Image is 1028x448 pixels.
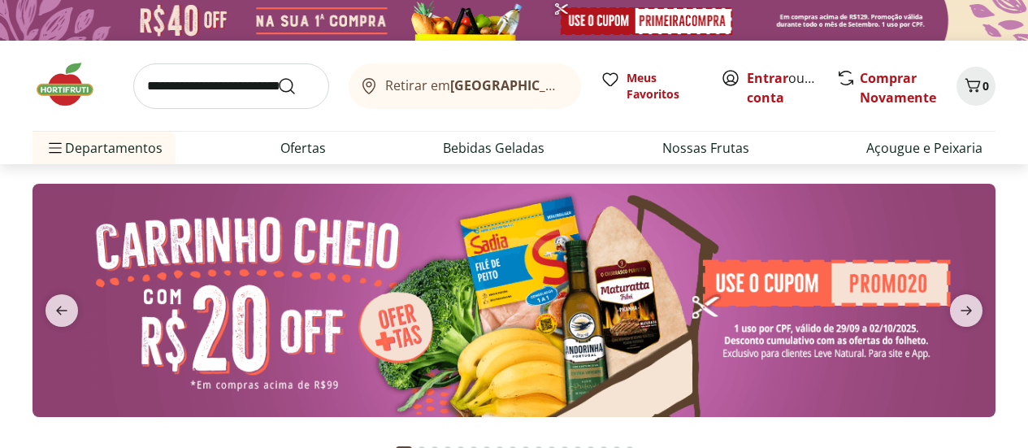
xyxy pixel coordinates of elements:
[747,68,819,107] span: ou
[33,60,114,109] img: Hortifruti
[33,184,995,417] img: cupom
[280,138,326,158] a: Ofertas
[860,69,936,107] a: Comprar Novamente
[46,128,65,167] button: Menu
[450,76,724,94] b: [GEOGRAPHIC_DATA]/[GEOGRAPHIC_DATA]
[385,78,565,93] span: Retirar em
[937,294,995,327] button: next
[33,294,91,327] button: previous
[46,128,163,167] span: Departamentos
[627,70,701,102] span: Meus Favoritos
[443,138,544,158] a: Bebidas Geladas
[982,78,989,94] span: 0
[747,69,788,87] a: Entrar
[277,76,316,96] button: Submit Search
[133,63,329,109] input: search
[866,138,982,158] a: Açougue e Peixaria
[349,63,581,109] button: Retirar em[GEOGRAPHIC_DATA]/[GEOGRAPHIC_DATA]
[956,67,995,106] button: Carrinho
[601,70,701,102] a: Meus Favoritos
[662,138,749,158] a: Nossas Frutas
[747,69,836,107] a: Criar conta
